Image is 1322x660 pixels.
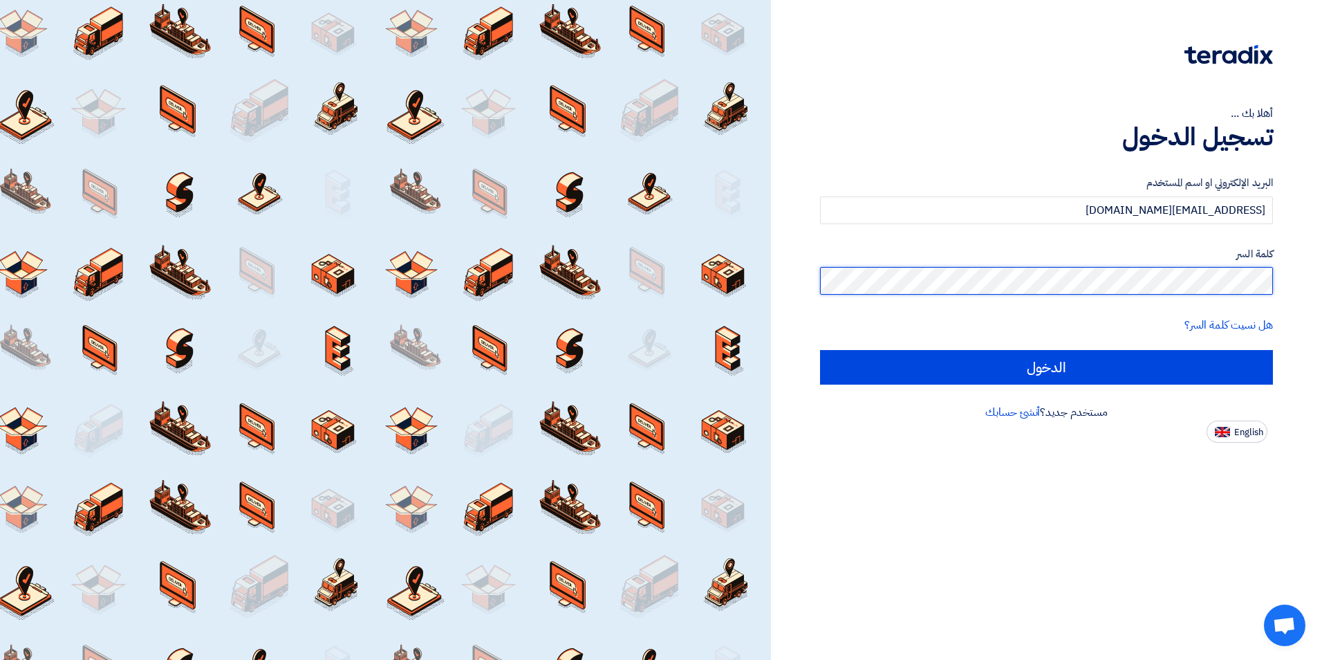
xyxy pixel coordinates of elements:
span: English [1234,428,1263,437]
input: أدخل بريد العمل الإلكتروني او اسم المستخدم الخاص بك ... [820,196,1273,224]
label: كلمة السر [820,246,1273,262]
img: Teradix logo [1184,45,1273,64]
button: English [1207,421,1267,443]
a: Open chat [1264,605,1305,646]
input: الدخول [820,350,1273,385]
h1: تسجيل الدخول [820,122,1273,152]
label: البريد الإلكتروني او اسم المستخدم [820,175,1273,191]
img: en-US.png [1215,427,1230,437]
div: أهلا بك ... [820,105,1273,122]
a: أنشئ حسابك [985,404,1040,421]
a: هل نسيت كلمة السر؟ [1184,317,1273,333]
div: مستخدم جديد؟ [820,404,1273,421]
